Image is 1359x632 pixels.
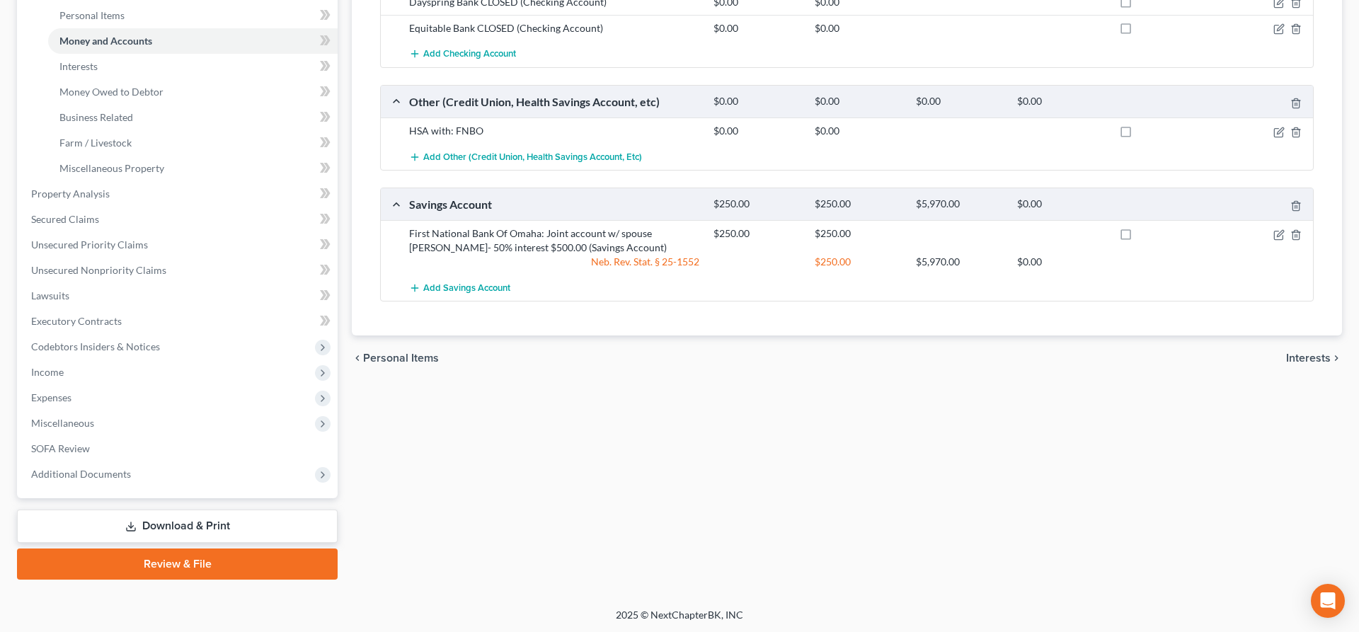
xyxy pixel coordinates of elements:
span: Additional Documents [31,468,131,480]
span: Miscellaneous [31,417,94,429]
span: SOFA Review [31,442,90,454]
a: SOFA Review [20,436,338,461]
div: $0.00 [706,124,808,138]
span: Add Other (Credit Union, Health Savings Account, etc) [423,151,642,163]
a: Unsecured Priority Claims [20,232,338,258]
div: $250.00 [706,197,808,211]
button: Add Other (Credit Union, Health Savings Account, etc) [409,144,642,170]
div: $250.00 [808,255,909,269]
a: Farm / Livestock [48,130,338,156]
span: Farm / Livestock [59,137,132,149]
div: $0.00 [706,21,808,35]
a: Property Analysis [20,181,338,207]
div: HSA with: FNBO [402,124,706,138]
div: $0.00 [1010,197,1111,211]
a: Review & File [17,548,338,580]
div: Other (Credit Union, Health Savings Account, etc) [402,94,706,109]
div: $0.00 [808,95,909,108]
span: Expenses [31,391,71,403]
a: Business Related [48,105,338,130]
button: Add Checking Account [409,41,516,67]
div: $250.00 [808,197,909,211]
span: Money and Accounts [59,35,152,47]
div: Equitable Bank CLOSED (Checking Account) [402,21,706,35]
button: Interests chevron_right [1286,352,1342,364]
div: $250.00 [808,226,909,241]
span: Money Owed to Debtor [59,86,164,98]
div: First National Bank Of Omaha: Joint account w/ spouse [PERSON_NAME]- 50% interest $500.00 (Saving... [402,226,706,255]
span: Secured Claims [31,213,99,225]
span: Lawsuits [31,289,69,301]
a: Executory Contracts [20,309,338,334]
button: chevron_left Personal Items [352,352,439,364]
button: Add Savings Account [409,275,510,301]
div: $0.00 [706,95,808,108]
span: Add Checking Account [423,49,516,60]
div: $250.00 [706,226,808,241]
span: Personal Items [59,9,125,21]
a: Miscellaneous Property [48,156,338,181]
span: Interests [59,60,98,72]
a: Money and Accounts [48,28,338,54]
i: chevron_left [352,352,363,364]
div: Open Intercom Messenger [1311,584,1345,618]
div: Savings Account [402,197,706,212]
i: chevron_right [1331,352,1342,364]
span: Business Related [59,111,133,123]
a: Money Owed to Debtor [48,79,338,105]
a: Interests [48,54,338,79]
div: $0.00 [808,21,909,35]
span: Unsecured Priority Claims [31,239,148,251]
div: $0.00 [1010,95,1111,108]
a: Personal Items [48,3,338,28]
div: $0.00 [808,124,909,138]
span: Personal Items [363,352,439,364]
span: Unsecured Nonpriority Claims [31,264,166,276]
div: $0.00 [1010,255,1111,269]
a: Unsecured Nonpriority Claims [20,258,338,283]
span: Executory Contracts [31,315,122,327]
div: Neb. Rev. Stat. § 25-1552 [402,255,706,269]
span: Income [31,366,64,378]
span: Property Analysis [31,188,110,200]
div: $5,970.00 [909,255,1010,269]
span: Add Savings Account [423,282,510,294]
a: Secured Claims [20,207,338,232]
span: Miscellaneous Property [59,162,164,174]
div: $5,970.00 [909,197,1010,211]
span: Interests [1286,352,1331,364]
a: Download & Print [17,510,338,543]
a: Lawsuits [20,283,338,309]
span: Codebtors Insiders & Notices [31,340,160,352]
div: $0.00 [909,95,1010,108]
